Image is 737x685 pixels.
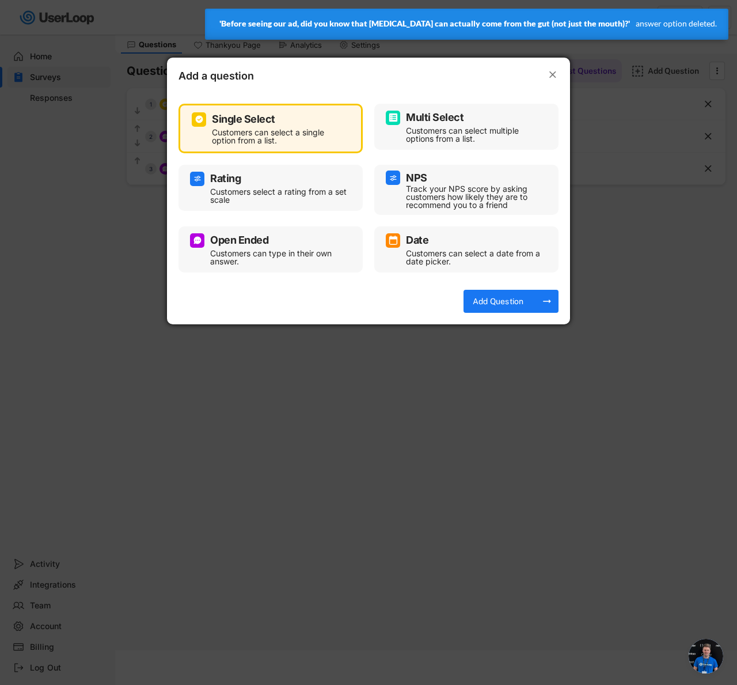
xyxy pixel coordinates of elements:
strong: 'Before seeing our ad, did you know that [MEDICAL_DATA] can actually come from the gut (not just ... [219,19,630,28]
img: AdjustIcon.svg [193,174,202,183]
div: Customers can select multiple options from a list. [406,127,544,143]
button:  [547,69,559,81]
img: ConversationMinor.svg [193,236,202,245]
img: AdjustIcon.svg [389,173,398,183]
img: CalendarMajor.svg [389,236,398,245]
div: Customers can type in their own answer. [210,249,348,266]
div: Add a question [178,69,294,86]
div: Customers can select a date from a date picker. [406,249,544,266]
img: ListMajor.svg [389,113,398,122]
div: Open chat [689,639,723,673]
div: Add Question [469,296,527,306]
div: Single Select [212,114,275,124]
div: Rating [210,173,241,184]
div: NPS [406,173,427,183]
p: answer option deleted. [636,19,717,28]
div: Customers can select a single option from a list. [212,128,347,145]
div: Open Ended [210,235,268,245]
button: arrow_right_alt [541,296,553,307]
div: Track your NPS score by asking customers how likely they are to recommend you to a friend [406,185,544,209]
div: Date [406,235,428,245]
div: Multi Select [406,112,464,123]
text:  [549,69,556,81]
div: Customers select a rating from a set scale [210,188,348,204]
img: CircleTickMinorWhite.svg [195,115,204,124]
